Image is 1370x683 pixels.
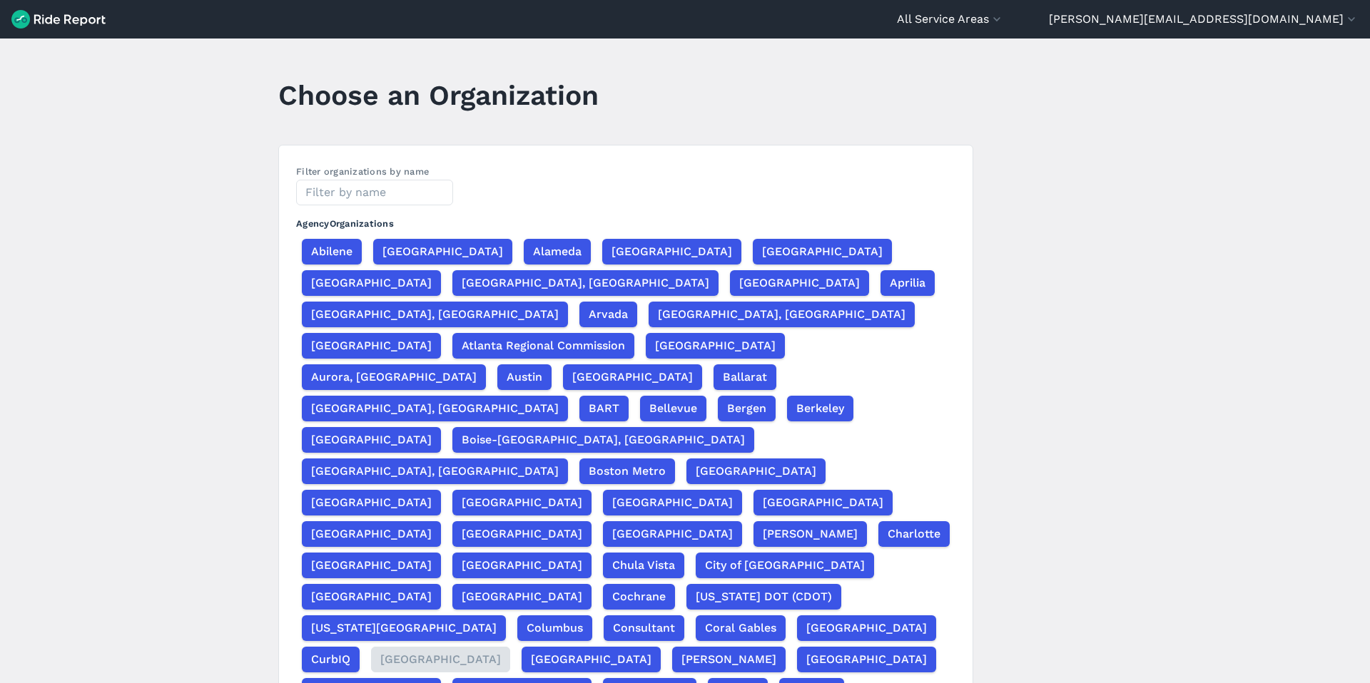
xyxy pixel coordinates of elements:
[686,584,841,610] button: [US_STATE] DOT (CDOT)
[763,494,883,511] span: [GEOGRAPHIC_DATA]
[311,431,432,448] span: [GEOGRAPHIC_DATA]
[723,369,767,386] span: Ballarat
[522,647,661,672] button: [GEOGRAPHIC_DATA]
[612,557,675,574] span: Chula Vista
[302,333,441,359] button: [GEOGRAPHIC_DATA]
[517,615,592,641] button: Columbus
[787,396,853,421] button: Berkeley
[888,525,940,543] span: Charlotte
[602,239,741,265] button: [GEOGRAPHIC_DATA]
[718,396,776,421] button: Bergen
[649,302,915,327] button: [GEOGRAPHIC_DATA], [GEOGRAPHIC_DATA]
[302,458,568,484] button: [GEOGRAPHIC_DATA], [GEOGRAPHIC_DATA]
[705,620,776,637] span: Coral Gables
[603,521,742,547] button: [GEOGRAPHIC_DATA]
[881,270,935,296] button: Aprilia
[897,11,1004,28] button: All Service Areas
[681,651,776,668] span: [PERSON_NAME]
[696,615,786,641] button: Coral Gables
[696,588,832,605] span: [US_STATE] DOT (CDOT)
[278,76,599,115] h1: Choose an Organization
[612,494,733,511] span: [GEOGRAPHIC_DATA]
[890,274,925,292] span: Aprilia
[302,239,362,265] button: Abilene
[311,588,432,605] span: [GEOGRAPHIC_DATA]
[604,615,684,641] button: Consultant
[762,243,883,260] span: [GEOGRAPHIC_DATA]
[730,270,869,296] button: [GEOGRAPHIC_DATA]
[672,647,786,672] button: [PERSON_NAME]
[753,521,867,547] button: [PERSON_NAME]
[452,553,592,578] button: [GEOGRAPHIC_DATA]
[302,302,568,327] button: [GEOGRAPHIC_DATA], [GEOGRAPHIC_DATA]
[311,306,559,323] span: [GEOGRAPHIC_DATA], [GEOGRAPHIC_DATA]
[302,427,441,453] button: [GEOGRAPHIC_DATA]
[311,525,432,543] span: [GEOGRAPHIC_DATA]
[796,400,844,417] span: Berkeley
[302,521,441,547] button: [GEOGRAPHIC_DATA]
[524,239,591,265] button: Alameda
[612,243,732,260] span: [GEOGRAPHIC_DATA]
[380,651,501,668] span: [GEOGRAPHIC_DATA]
[878,521,950,547] button: Charlotte
[452,490,592,515] button: [GEOGRAPHIC_DATA]
[714,364,776,390] button: Ballarat
[658,306,905,323] span: [GEOGRAPHIC_DATA], [GEOGRAPHIC_DATA]
[806,651,927,668] span: [GEOGRAPHIC_DATA]
[589,463,666,480] span: Boston Metro
[311,494,432,511] span: [GEOGRAPHIC_DATA]
[603,584,675,610] button: Cochrane
[311,337,432,354] span: [GEOGRAPHIC_DATA]
[311,463,559,480] span: [GEOGRAPHIC_DATA], [GEOGRAPHIC_DATA]
[646,333,785,359] button: [GEOGRAPHIC_DATA]
[462,274,709,292] span: [GEOGRAPHIC_DATA], [GEOGRAPHIC_DATA]
[302,553,441,578] button: [GEOGRAPHIC_DATA]
[452,584,592,610] button: [GEOGRAPHIC_DATA]
[531,651,651,668] span: [GEOGRAPHIC_DATA]
[727,400,766,417] span: Bergen
[797,615,936,641] button: [GEOGRAPHIC_DATA]
[579,302,637,327] button: Arvada
[753,239,892,265] button: [GEOGRAPHIC_DATA]
[696,463,816,480] span: [GEOGRAPHIC_DATA]
[655,337,776,354] span: [GEOGRAPHIC_DATA]
[739,274,860,292] span: [GEOGRAPHIC_DATA]
[462,588,582,605] span: [GEOGRAPHIC_DATA]
[311,274,432,292] span: [GEOGRAPHIC_DATA]
[763,525,858,543] span: [PERSON_NAME]
[452,521,592,547] button: [GEOGRAPHIC_DATA]
[302,647,360,672] button: CurbIQ
[563,364,702,390] button: [GEOGRAPHIC_DATA]
[311,557,432,574] span: [GEOGRAPHIC_DATA]
[311,620,497,637] span: [US_STATE][GEOGRAPHIC_DATA]
[302,396,568,421] button: [GEOGRAPHIC_DATA], [GEOGRAPHIC_DATA]
[527,620,583,637] span: Columbus
[311,651,350,668] span: CurbIQ
[696,553,874,578] button: City of [GEOGRAPHIC_DATA]
[296,180,453,205] input: Filter by name
[462,557,582,574] span: [GEOGRAPHIC_DATA]
[533,243,582,260] span: Alameda
[302,584,441,610] button: [GEOGRAPHIC_DATA]
[572,369,693,386] span: [GEOGRAPHIC_DATA]
[452,333,634,359] button: Atlanta Regional Commission
[1049,11,1359,28] button: [PERSON_NAME][EMAIL_ADDRESS][DOMAIN_NAME]
[311,369,477,386] span: Aurora, [GEOGRAPHIC_DATA]
[589,306,628,323] span: Arvada
[705,557,865,574] span: City of [GEOGRAPHIC_DATA]
[497,364,552,390] button: Austin
[589,400,619,417] span: BART
[302,270,441,296] button: [GEOGRAPHIC_DATA]
[462,337,625,354] span: Atlanta Regional Commission
[311,243,352,260] span: Abilene
[11,10,106,29] img: Ride Report
[452,427,754,453] button: Boise-[GEOGRAPHIC_DATA], [GEOGRAPHIC_DATA]
[603,553,684,578] button: Chula Vista
[462,431,745,448] span: Boise-[GEOGRAPHIC_DATA], [GEOGRAPHIC_DATA]
[452,270,719,296] button: [GEOGRAPHIC_DATA], [GEOGRAPHIC_DATA]
[579,396,629,421] button: BART
[649,400,697,417] span: Bellevue
[612,588,666,605] span: Cochrane
[373,239,512,265] button: [GEOGRAPHIC_DATA]
[462,525,582,543] span: [GEOGRAPHIC_DATA]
